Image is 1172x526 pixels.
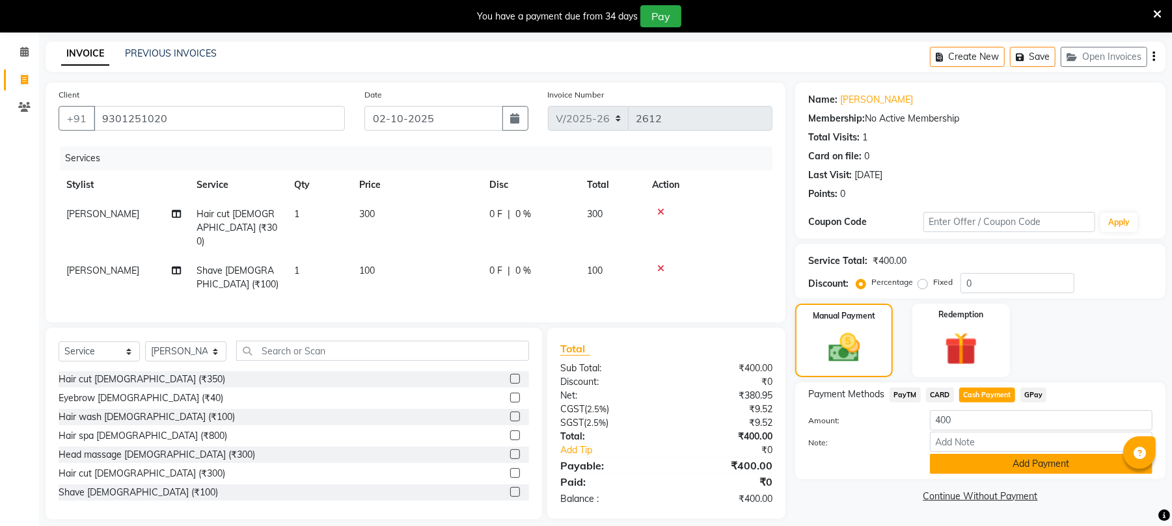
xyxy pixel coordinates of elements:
label: Redemption [938,309,983,321]
div: Name: [808,93,838,107]
span: | [508,264,510,278]
span: CGST [560,403,584,415]
th: Price [351,170,482,200]
span: | [508,207,510,221]
div: 0 [840,187,845,201]
div: You have a payment due from 34 days [477,10,638,23]
input: Amount [930,410,1152,430]
span: Cash Payment [959,388,1015,402]
button: Create New [930,47,1005,67]
span: 100 [587,265,603,276]
th: Qty [286,170,351,200]
div: ₹400.00 [666,458,782,473]
div: Balance : [551,492,666,506]
button: Save [1010,47,1056,67]
div: Coupon Code [808,215,923,229]
label: Manual Payment [813,310,875,322]
span: 0 F [489,207,502,221]
div: Paid: [551,474,666,490]
button: Add Payment [930,454,1152,474]
a: PREVIOUS INVOICES [125,47,217,59]
div: ( ) [551,416,666,430]
a: Continue Without Payment [798,490,1163,503]
div: 0 [864,150,869,163]
th: Service [189,170,286,200]
input: Enter Offer / Coupon Code [923,212,1095,232]
div: [DATE] [854,168,882,182]
th: Stylist [59,170,189,200]
span: Hair cut [DEMOGRAPHIC_DATA] (₹300) [197,208,277,247]
div: Points: [808,187,838,201]
div: 1 [862,131,867,144]
label: Fixed [933,276,953,288]
span: 1 [294,208,299,220]
label: Invoice Number [548,89,605,101]
div: Net: [551,389,666,402]
div: Membership: [808,112,865,125]
span: 100 [359,265,375,276]
a: [PERSON_NAME] [840,93,913,107]
div: ₹9.52 [666,416,782,430]
div: Discount: [808,277,849,291]
button: Open Invoices [1061,47,1147,67]
span: 300 [359,208,375,220]
a: INVOICE [61,42,109,66]
div: ₹380.95 [666,389,782,402]
button: +91 [59,106,95,131]
div: Shave [DEMOGRAPHIC_DATA] (₹100) [59,486,218,499]
div: ( ) [551,402,666,416]
label: Client [59,89,79,101]
input: Search by Name/Mobile/Email/Code [94,106,345,131]
div: ₹400.00 [666,362,782,375]
th: Disc [482,170,579,200]
input: Search or Scan [236,341,529,361]
div: Payable: [551,458,666,473]
span: 0 % [515,207,531,221]
img: _gift.svg [934,328,988,369]
span: 0 F [489,264,502,278]
span: Payment Methods [808,388,884,401]
span: [PERSON_NAME] [66,265,139,276]
div: ₹0 [666,375,782,389]
span: CARD [926,388,954,402]
span: Shave [DEMOGRAPHIC_DATA] (₹100) [197,265,279,290]
div: ₹9.52 [666,402,782,416]
img: _cash.svg [819,330,870,366]
div: Hair spa [DEMOGRAPHIC_DATA] (₹800) [59,429,227,443]
label: Percentage [871,276,913,288]
button: Apply [1100,213,1138,232]
div: Hair cut [DEMOGRAPHIC_DATA] (₹300) [59,467,225,480]
span: SGST [560,417,584,428]
div: Card on file: [808,150,862,163]
input: Add Note [930,432,1152,452]
span: PayTM [890,388,921,402]
div: ₹400.00 [873,254,906,268]
label: Date [364,89,382,101]
div: Eyebrow [DEMOGRAPHIC_DATA] (₹40) [59,391,223,405]
div: Services [60,146,782,170]
label: Note: [798,437,920,449]
label: Amount: [798,415,920,427]
button: Pay [640,5,681,27]
div: ₹400.00 [666,430,782,443]
div: Hair wash [DEMOGRAPHIC_DATA] (₹100) [59,410,235,424]
div: Total Visits: [808,131,860,144]
div: ₹0 [666,474,782,490]
div: Service Total: [808,254,867,268]
div: Discount: [551,375,666,389]
span: Total [560,342,590,356]
div: Total: [551,430,666,443]
div: Sub Total: [551,362,666,375]
div: Head massage [DEMOGRAPHIC_DATA] (₹300) [59,448,255,462]
span: 1 [294,265,299,276]
span: 2.5% [586,417,606,428]
span: 0 % [515,264,531,278]
div: ₹400.00 [666,492,782,506]
span: [PERSON_NAME] [66,208,139,220]
span: 300 [587,208,603,220]
th: Total [579,170,644,200]
div: Last Visit: [808,168,852,182]
div: ₹0 [686,443,782,457]
span: GPay [1020,388,1047,402]
div: No Active Membership [808,112,1152,125]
